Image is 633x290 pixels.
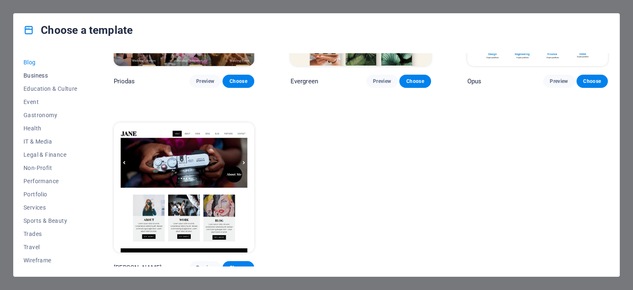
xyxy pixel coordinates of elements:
[190,261,221,274] button: Preview
[23,72,77,79] span: Business
[583,78,601,85] span: Choose
[23,257,77,264] span: Wireframe
[23,108,77,122] button: Gastronomy
[23,254,77,267] button: Wireframe
[23,56,77,69] button: Blog
[577,75,608,88] button: Choose
[23,112,77,118] span: Gastronomy
[399,75,431,88] button: Choose
[114,123,254,252] img: Jane
[23,191,77,198] span: Portfolio
[23,151,77,158] span: Legal & Finance
[23,125,77,132] span: Health
[366,75,398,88] button: Preview
[196,264,214,271] span: Preview
[23,99,77,105] span: Event
[223,75,254,88] button: Choose
[23,161,77,174] button: Non-Profit
[229,78,247,85] span: Choose
[229,264,247,271] span: Choose
[23,122,77,135] button: Health
[23,214,77,227] button: Sports & Beauty
[23,217,77,224] span: Sports & Beauty
[23,204,77,211] span: Services
[23,244,77,250] span: Travel
[190,75,221,88] button: Preview
[23,24,133,37] h4: Choose a template
[23,240,77,254] button: Travel
[23,188,77,201] button: Portfolio
[467,77,482,85] p: Opus
[23,227,77,240] button: Trades
[23,178,77,184] span: Performance
[114,77,135,85] p: Priodas
[23,59,77,66] span: Blog
[23,82,77,95] button: Education & Culture
[543,75,574,88] button: Preview
[196,78,214,85] span: Preview
[23,148,77,161] button: Legal & Finance
[550,78,568,85] span: Preview
[23,201,77,214] button: Services
[291,77,318,85] p: Evergreen
[23,135,77,148] button: IT & Media
[373,78,391,85] span: Preview
[23,138,77,145] span: IT & Media
[406,78,424,85] span: Choose
[23,231,77,237] span: Trades
[23,95,77,108] button: Event
[23,69,77,82] button: Business
[23,174,77,188] button: Performance
[23,85,77,92] span: Education & Culture
[23,165,77,171] span: Non-Profit
[223,261,254,274] button: Choose
[114,264,162,272] p: [PERSON_NAME]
